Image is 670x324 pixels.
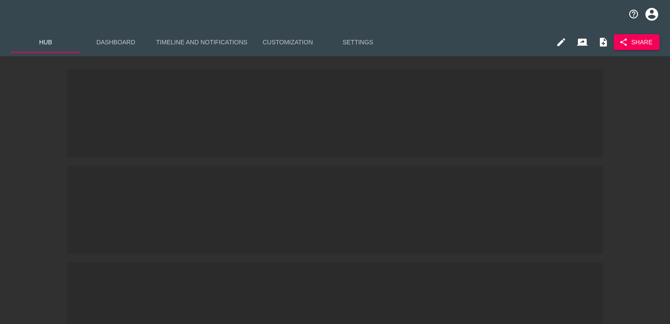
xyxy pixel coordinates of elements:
[258,37,317,48] span: Customization
[614,34,659,50] button: Share
[621,37,652,48] span: Share
[551,32,572,53] button: Edit Hub
[572,32,593,53] button: Client View
[593,32,614,53] button: Internal Notes and Comments
[623,4,644,25] button: notifications
[639,1,665,27] button: profile
[328,37,388,48] span: Settings
[156,37,247,48] span: Timeline and Notifications
[86,37,146,48] span: Dashboard
[16,37,75,48] span: Hub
